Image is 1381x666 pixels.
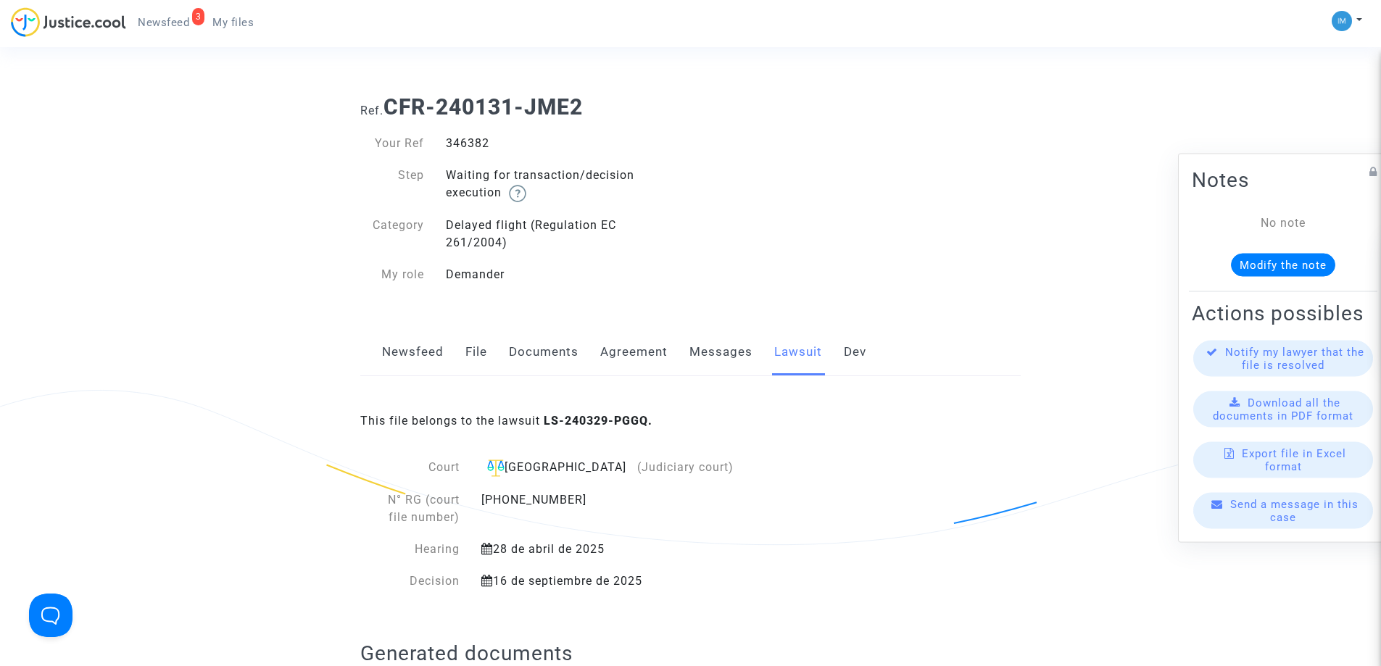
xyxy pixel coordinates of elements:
a: Documents [509,328,578,376]
div: N° RG (court file number) [360,491,470,526]
button: Modify the note [1231,253,1335,276]
span: (Judiciary court) [637,460,734,474]
div: Demander [435,266,691,283]
img: a105443982b9e25553e3eed4c9f672e7 [1332,11,1352,31]
div: 28 de abril de 2025 [470,541,764,558]
div: Your Ref [349,135,435,152]
span: Ref. [360,104,383,117]
div: 16 de septiembre de 2025 [470,573,764,590]
h2: Notes [1192,167,1374,192]
div: 3 [192,8,205,25]
a: My files [201,12,265,33]
a: Newsfeed [382,328,444,376]
b: LS-240329-PGGQ. [544,414,652,428]
div: Step [349,167,435,202]
span: Send a message in this case [1230,497,1359,523]
h2: Generated documents [360,641,1021,666]
div: Decision [360,573,470,590]
div: My role [349,266,435,283]
div: Court [360,459,470,477]
b: CFR-240131-JME2 [383,94,583,120]
img: help.svg [509,185,526,202]
span: Newsfeed [138,16,189,29]
img: icon-faciliter-sm.svg [487,459,505,477]
span: This file belongs to the lawsuit [360,414,652,428]
a: File [465,328,487,376]
div: [PHONE_NUMBER] [470,491,764,526]
div: Category [349,217,435,251]
span: Download all the documents in PDF format [1213,396,1353,422]
a: 3Newsfeed [126,12,201,33]
a: Dev [844,328,866,376]
a: Messages [689,328,752,376]
div: 346382 [435,135,691,152]
span: My files [212,16,254,29]
div: Hearing [360,541,470,558]
h2: Actions possibles [1192,300,1374,325]
div: Delayed flight (Regulation EC 261/2004) [435,217,691,251]
span: Export file in Excel format [1242,446,1346,473]
a: Lawsuit [774,328,822,376]
a: Agreement [600,328,668,376]
div: [GEOGRAPHIC_DATA] [481,459,753,477]
div: Waiting for transaction/decision execution [435,167,691,202]
iframe: Help Scout Beacon - Open [29,594,72,637]
div: No note [1214,214,1353,231]
span: Notify my lawyer that the file is resolved [1225,345,1364,371]
img: jc-logo.svg [11,7,126,37]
